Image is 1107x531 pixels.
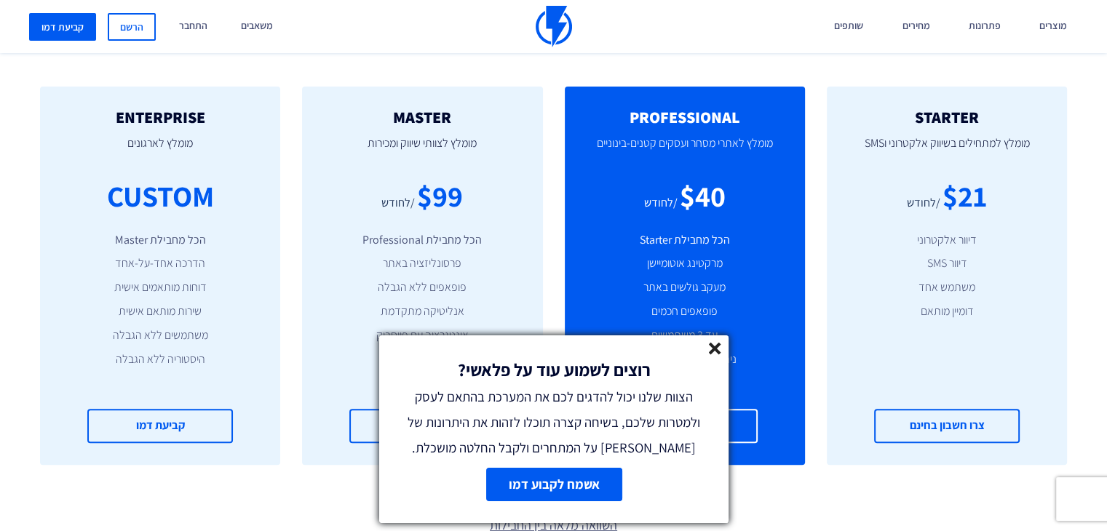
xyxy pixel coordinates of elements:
li: עד 15 משתמשים [324,351,520,368]
li: משתמשים ללא הגבלה [62,327,258,344]
div: $40 [680,175,726,217]
li: הכל מחבילת Master [62,232,258,249]
li: דיוור אלקטרוני [849,232,1045,249]
li: שירות מותאם אישית [62,303,258,320]
li: פופאפים ללא הגבלה [324,279,520,296]
div: $21 [943,175,987,217]
li: עד 3 משתמשים [587,327,783,344]
h2: ENTERPRISE [62,108,258,126]
li: משתמש אחד [849,279,1045,296]
div: /לחודש [381,195,415,212]
h2: MASTER [324,108,520,126]
h2: PROFESSIONAL [587,108,783,126]
a: הרשם [108,13,156,41]
a: קביעת דמו [29,13,96,41]
li: אינטגרציה עם פייסבוק [324,327,520,344]
div: $99 [417,175,463,217]
li: הכל מחבילת Professional [324,232,520,249]
li: דוחות מותאמים אישית [62,279,258,296]
li: הכל מחבילת Starter [587,232,783,249]
li: דומיין מותאם [849,303,1045,320]
li: מרקטינג אוטומיישן [587,255,783,272]
p: מומלץ לארגונים [62,126,258,175]
li: דיוור SMS [849,255,1045,272]
p: מומלץ לצוותי שיווק ומכירות [324,126,520,175]
a: קביעת דמו [87,409,233,443]
h2: STARTER [849,108,1045,126]
li: היסטוריה ללא הגבלה [62,351,258,368]
li: פרסונליזציה באתר [324,255,520,272]
p: מומלץ לאתרי מסחר ועסקים קטנים-בינוניים [587,126,783,175]
div: /לחודש [644,195,678,212]
li: אנליטיקה מתקדמת [324,303,520,320]
li: הדרכה אחד-על-אחד [62,255,258,272]
div: CUSTOM [107,175,214,217]
a: צרו חשבון בחינם [349,409,495,443]
li: מעקב גולשים באתר [587,279,783,296]
li: פופאפים חכמים [587,303,783,320]
div: /לחודש [907,195,940,212]
li: תמיכה מורחבת [324,375,520,392]
a: צרו חשבון בחינם [874,409,1020,443]
p: מומלץ למתחילים בשיווק אלקטרוני וSMS [849,126,1045,175]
